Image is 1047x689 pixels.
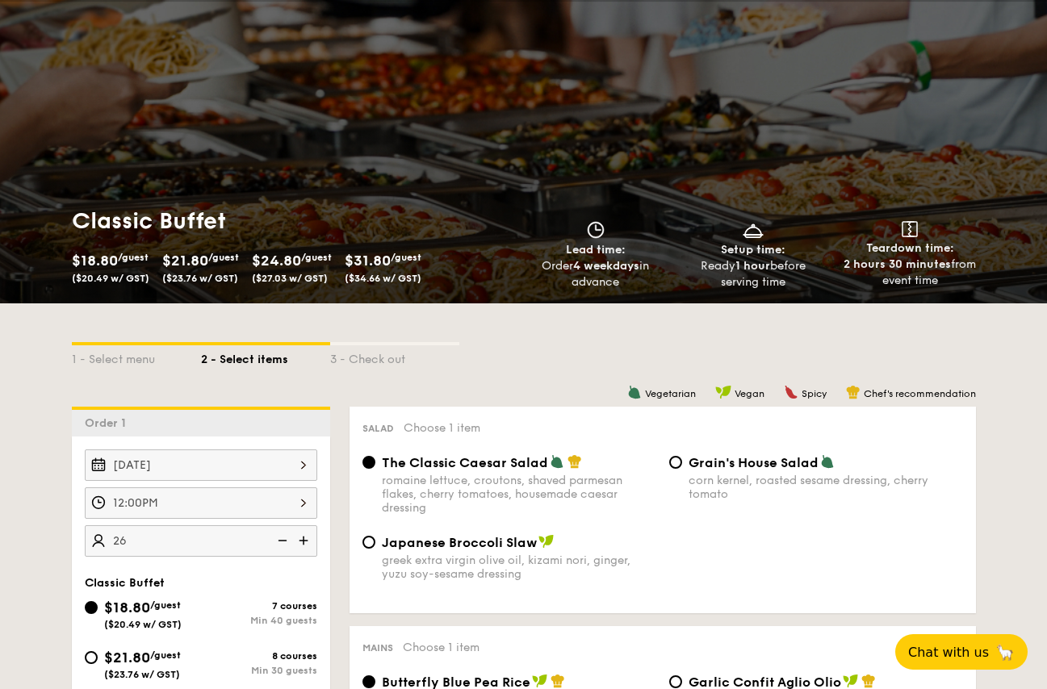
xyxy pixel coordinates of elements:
[269,525,293,556] img: icon-reduce.1d2dbef1.svg
[85,449,317,481] input: Event date
[550,454,564,469] img: icon-vegetarian.fe4039eb.svg
[573,259,639,273] strong: 4 weekdays
[627,385,642,399] img: icon-vegetarian.fe4039eb.svg
[330,345,459,368] div: 3 - Check out
[201,600,317,612] div: 7 courses
[902,221,918,237] img: icon-teardown.65201eee.svg
[735,259,770,273] strong: 1 hour
[118,252,149,263] span: /guest
[864,388,976,399] span: Chef's recommendation
[293,525,317,556] img: icon-add.58712e84.svg
[681,258,825,290] div: Ready before serving time
[669,456,682,469] input: Grain's House Saladcorn kernel, roasted sesame dressing, cherry tomato
[104,619,182,630] span: ($20.49 w/ GST)
[689,474,963,501] div: corn kernel, roasted sesame dressing, cherry tomato
[201,345,330,368] div: 2 - Select items
[566,243,626,257] span: Lead time:
[866,241,954,255] span: Teardown time:
[382,455,548,470] span: The Classic Caesar Salad
[382,474,656,515] div: romaine lettuce, croutons, shaved parmesan flakes, cherry tomatoes, housemade caesar dressing
[721,243,785,257] span: Setup time:
[538,534,555,549] img: icon-vegan.f8ff3823.svg
[85,525,317,557] input: Number of guests
[85,601,98,614] input: $18.80/guest($20.49 w/ GST)7 coursesMin 40 guests
[362,642,393,654] span: Mains
[784,385,798,399] img: icon-spicy.37a8142b.svg
[85,416,132,430] span: Order 1
[362,675,375,688] input: Butterfly Blue Pea Riceshallots, coriander, supergarlicfied oil, blue pea flower
[567,454,582,469] img: icon-chef-hat.a58ddaea.svg
[715,385,731,399] img: icon-vegan.f8ff3823.svg
[104,599,150,616] span: $18.80
[362,456,375,469] input: The Classic Caesar Saladromaine lettuce, croutons, shaved parmesan flakes, cherry tomatoes, house...
[150,599,181,611] span: /guest
[72,345,201,368] div: 1 - Select menu
[861,674,876,688] img: icon-chef-hat.a58ddaea.svg
[908,645,989,660] span: Chat with us
[741,221,765,239] img: icon-dish.430c3a2e.svg
[843,674,859,688] img: icon-vegan.f8ff3823.svg
[403,641,480,654] span: Choose 1 item
[208,252,239,263] span: /guest
[735,388,764,399] span: Vegan
[72,207,517,236] h1: Classic Buffet
[85,487,317,519] input: Event time
[391,252,421,263] span: /guest
[162,252,208,269] span: $21.80
[895,634,1028,670] button: Chat with us🦙
[362,536,375,549] input: Japanese Broccoli Slawgreek extra virgin olive oil, kizami nori, ginger, yuzu soy-sesame dressing
[301,252,332,263] span: /guest
[846,385,861,399] img: icon-chef-hat.a58ddaea.svg
[72,273,149,284] span: ($20.49 w/ GST)
[85,651,98,664] input: $21.80/guest($23.76 w/ GST)8 coursesMin 30 guests
[150,649,181,661] span: /guest
[252,252,301,269] span: $24.80
[532,674,548,688] img: icon-vegan.f8ff3823.svg
[524,258,668,290] div: Order in advance
[820,454,835,469] img: icon-vegetarian.fe4039eb.svg
[669,675,682,688] input: Garlic Confit Aglio Oliosuper garlicfied oil, slow baked cherry tomatoes, garden fresh thyme
[201,665,317,676] div: Min 30 guests
[382,553,656,581] div: greek extra virgin olive oil, kizami nori, ginger, yuzu soy-sesame dressing
[201,650,317,662] div: 8 courses
[345,252,391,269] span: $31.80
[72,252,118,269] span: $18.80
[551,674,565,688] img: icon-chef-hat.a58ddaea.svg
[584,221,608,239] img: icon-clock.2db775ea.svg
[382,535,537,550] span: Japanese Broccoli Slaw
[844,257,951,271] strong: 2 hours 30 minutes
[689,455,819,470] span: Grain's House Salad
[104,669,180,680] span: ($23.76 w/ GST)
[995,643,1015,662] span: 🦙
[838,257,982,289] div: from event time
[802,388,827,399] span: Spicy
[201,615,317,626] div: Min 40 guests
[252,273,328,284] span: ($27.03 w/ GST)
[104,649,150,666] span: $21.80
[645,388,696,399] span: Vegetarian
[85,576,165,590] span: Classic Buffet
[162,273,238,284] span: ($23.76 w/ GST)
[404,421,480,435] span: Choose 1 item
[345,273,421,284] span: ($34.66 w/ GST)
[362,423,394,434] span: Salad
